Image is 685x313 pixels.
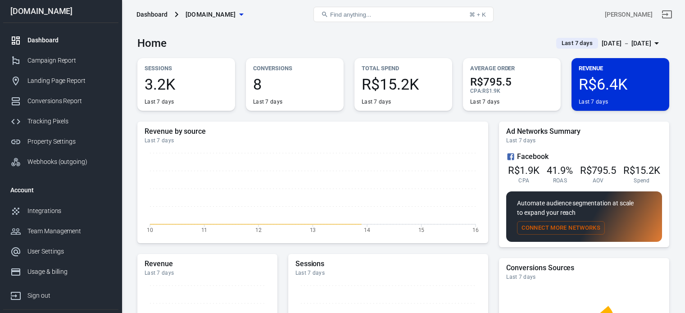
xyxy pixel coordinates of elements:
[506,273,662,281] div: Last 7 days
[3,30,118,50] a: Dashboard
[137,37,167,50] h3: Home
[3,50,118,71] a: Campaign Report
[506,263,662,272] h5: Conversions Sources
[593,177,604,184] span: AOV
[201,227,208,233] tspan: 11
[362,77,445,92] span: R$15.2K
[470,98,499,105] div: Last 7 days
[253,98,282,105] div: Last 7 days
[508,165,540,176] span: R$1.9K
[547,165,573,176] span: 41.9%
[517,221,605,235] button: Connect More Networks
[27,206,111,216] div: Integrations
[472,227,479,233] tspan: 16
[27,227,111,236] div: Team Management
[145,137,481,144] div: Last 7 days
[145,98,174,105] div: Last 7 days
[553,177,567,184] span: ROAS
[3,71,118,91] a: Landing Page Report
[418,227,425,233] tspan: 15
[310,227,316,233] tspan: 13
[136,10,168,19] div: Dashboard
[656,4,678,25] a: Sign out
[145,259,270,268] h5: Revenue
[506,151,515,162] svg: Facebook Ads
[506,127,662,136] h5: Ad Networks Summary
[3,132,118,152] a: Property Settings
[253,77,336,92] span: 8
[3,7,118,15] div: [DOMAIN_NAME]
[295,269,481,277] div: Last 7 days
[579,77,662,92] span: R$6.4K
[470,88,482,94] span: CPA :
[549,36,669,51] button: Last 7 days[DATE] － [DATE]
[470,64,553,73] p: Average Order
[469,11,486,18] div: ⌘ + K
[518,177,529,184] span: CPA
[182,6,247,23] button: [DOMAIN_NAME]
[27,96,111,106] div: Conversions Report
[3,111,118,132] a: Tracking Pixels
[517,199,651,218] p: Automate audience segmentation at scale to expand your reach
[558,39,596,48] span: Last 7 days
[27,117,111,126] div: Tracking Pixels
[330,11,371,18] span: Find anything...
[470,77,553,87] span: R$795.5
[3,179,118,201] li: Account
[506,151,662,162] div: Facebook
[602,38,651,49] div: [DATE] － [DATE]
[27,291,111,300] div: Sign out
[623,165,660,176] span: R$15.2K
[605,10,653,19] div: Account id: 4UGDXuEy
[3,91,118,111] a: Conversions Report
[506,137,662,144] div: Last 7 days
[579,98,608,105] div: Last 7 days
[145,269,270,277] div: Last 7 days
[27,36,111,45] div: Dashboard
[634,177,650,184] span: Spend
[186,9,236,20] span: bdcnews.site
[27,56,111,65] div: Campaign Report
[3,241,118,262] a: User Settings
[27,157,111,167] div: Webhooks (outgoing)
[3,221,118,241] a: Team Management
[255,227,262,233] tspan: 12
[362,64,445,73] p: Total Spend
[3,152,118,172] a: Webhooks (outgoing)
[3,262,118,282] a: Usage & billing
[295,259,481,268] h5: Sessions
[27,247,111,256] div: User Settings
[362,98,391,105] div: Last 7 days
[3,282,118,306] a: Sign out
[364,227,370,233] tspan: 14
[253,64,336,73] p: Conversions
[3,201,118,221] a: Integrations
[145,77,228,92] span: 3.2K
[147,227,153,233] tspan: 10
[579,64,662,73] p: Revenue
[313,7,494,22] button: Find anything...⌘ + K
[580,165,616,176] span: R$795.5
[27,137,111,146] div: Property Settings
[145,64,228,73] p: Sessions
[27,267,111,277] div: Usage & billing
[482,88,500,94] span: R$1.9K
[27,76,111,86] div: Landing Page Report
[145,127,481,136] h5: Revenue by source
